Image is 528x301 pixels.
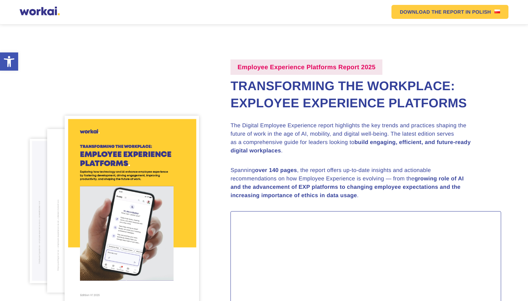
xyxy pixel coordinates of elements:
strong: over 140 pages [255,167,297,173]
label: Employee Experience Platforms Report 2025 [230,59,382,75]
p: Spanning , the report offers up-to-date insights and actionable recommendations on how Employee E... [230,166,475,200]
img: Polish flag [494,9,500,13]
a: DOWNLOAD THE REPORTIN POLISHPolish flag [391,5,508,19]
p: The Digital Employee Experience report highlights the key trends and practices shaping the future... [230,122,475,155]
strong: build engaging, efficient, and future-ready digital workplaces [230,139,471,154]
img: DEX-2024-str-8.png [47,129,163,293]
strong: growing role of AI and the advancement of EXP platforms to changing employee expectations and the... [230,176,464,199]
img: DEX-2024-str-30.png [30,139,132,284]
h2: Transforming the Workplace: Exployee Experience Platforms [230,78,501,112]
em: DOWNLOAD THE REPORT [400,9,464,14]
